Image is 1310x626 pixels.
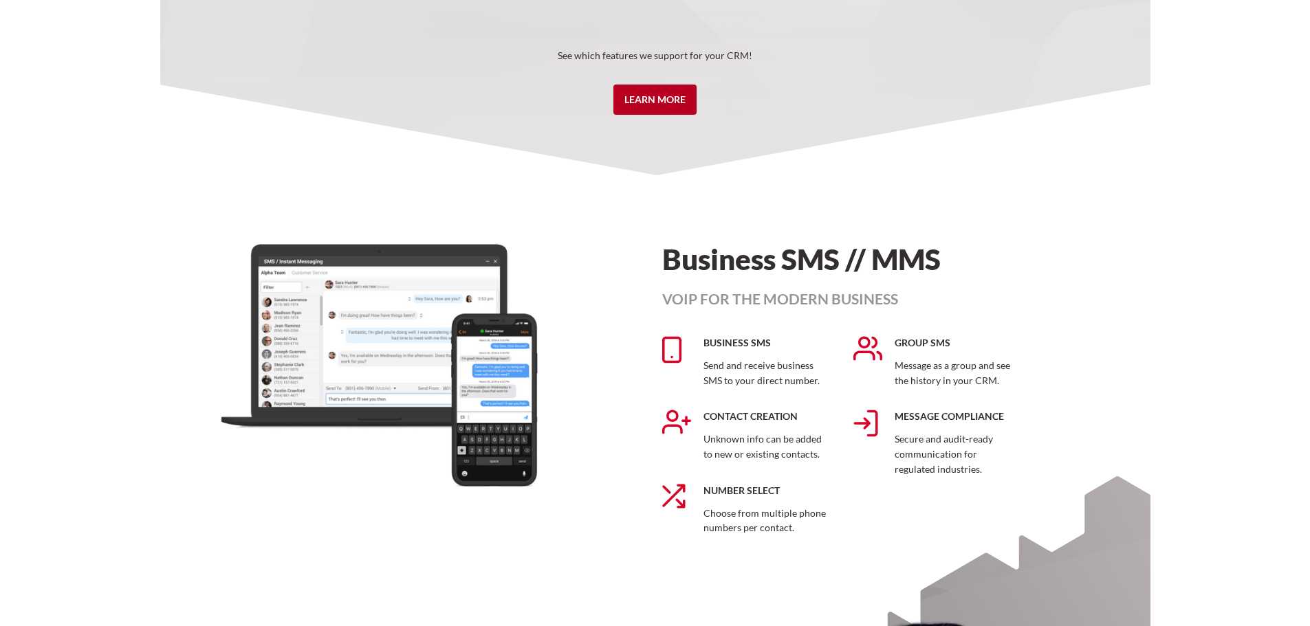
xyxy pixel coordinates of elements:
[895,410,1018,423] h5: Message Compliance
[703,506,827,535] p: Choose from multiple phone numbers per contact.
[895,358,1018,388] p: Message as a group and see the history in your CRM.
[613,85,697,115] a: Learn More
[703,358,827,388] p: Send and receive business SMS to your direct number.
[895,432,1018,476] p: Secure and audit-ready communication for regulated industries.
[895,336,1018,350] h5: Group SMS
[160,47,1150,64] p: See which features we support for your CRM!
[703,484,827,498] h5: Number Select
[662,291,1045,307] h4: Voip For the Modern Business
[703,432,827,461] p: Unknown info can be added to new or existing contacts.
[703,336,827,350] h5: Business SMS
[662,244,1045,274] h1: Business SMS // MMS
[703,410,827,423] h5: Contact Creation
